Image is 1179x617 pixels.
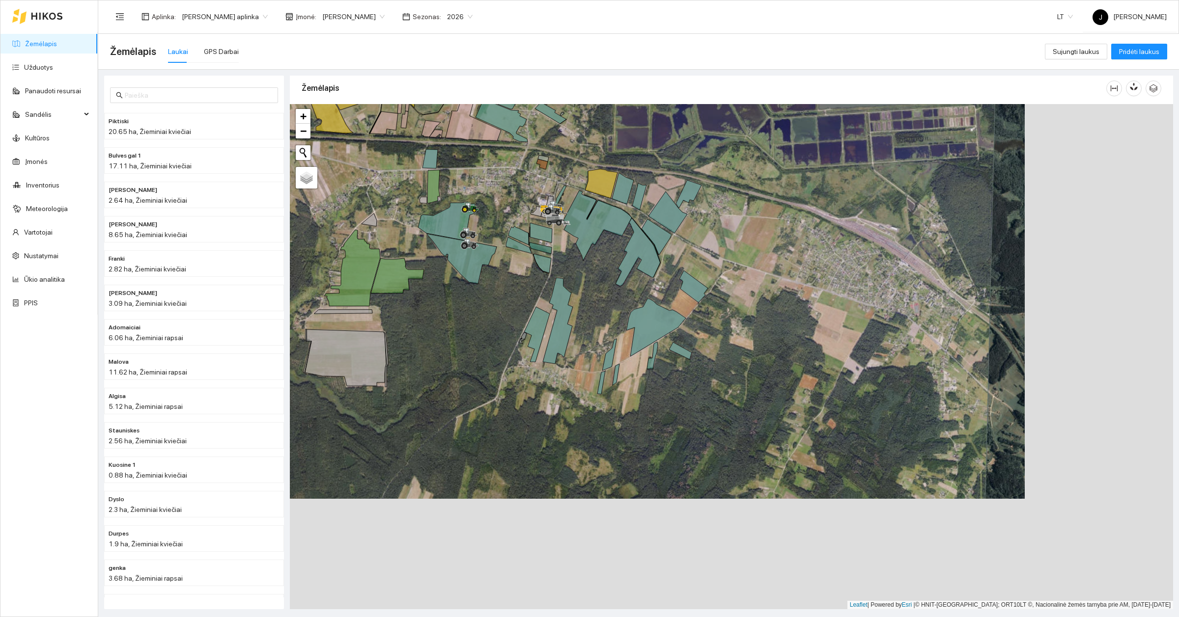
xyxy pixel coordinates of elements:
a: Kultūros [25,134,50,142]
a: Layers [296,167,317,188]
span: J [1099,9,1102,25]
span: calendar [402,13,410,21]
div: Laukai [168,46,188,57]
span: 2.56 ha, Žieminiai kviečiai [109,437,187,445]
a: Panaudoti resursai [25,87,81,95]
a: Nustatymai [24,252,58,260]
div: GPS Darbai [204,46,239,57]
span: Dyslo [109,495,124,504]
a: Užduotys [24,63,53,71]
span: 2.82 ha, Žieminiai kviečiai [109,265,186,273]
a: Pridėti laukus [1111,48,1167,55]
span: menu-fold [115,12,124,21]
span: Adomaiciai [109,323,140,332]
a: Žemėlapis [25,40,57,48]
span: Jerzy Gvozdovicz aplinka [182,9,268,24]
span: | [914,601,915,608]
span: 2.3 ha, Žieminiai kviečiai [109,506,182,513]
span: Pridėti laukus [1119,46,1159,57]
span: 17.11 ha, Žieminiai kviečiai [109,162,192,170]
button: Sujungti laukus [1045,44,1107,59]
span: Ričardo [109,289,157,298]
span: search [116,92,123,99]
span: Durpes [109,529,129,538]
div: Žemėlapis [302,74,1106,102]
button: menu-fold [110,7,130,27]
span: + [300,110,307,122]
span: Bulves gal 1 [109,151,141,161]
span: 2026 [447,9,473,24]
span: Malova [109,357,129,367]
span: Jerzy Gvozdovič [322,9,385,24]
button: Pridėti laukus [1111,44,1167,59]
span: Sandėlis [25,105,81,124]
a: Sujungti laukus [1045,48,1107,55]
div: | Powered by © HNIT-[GEOGRAPHIC_DATA]; ORT10LT ©, Nacionalinė žemės tarnyba prie AM, [DATE]-[DATE] [847,601,1173,609]
span: Įmonė : [296,11,316,22]
span: column-width [1107,84,1122,92]
a: Įmonės [25,158,48,165]
span: 5.12 ha, Žieminiai rapsai [109,402,183,410]
span: Algisa [109,392,126,401]
a: Ūkio analitika [24,275,65,283]
span: Piktiski [109,117,129,126]
button: column-width [1106,80,1122,96]
span: 20.65 ha, Žieminiai kviečiai [109,128,191,135]
a: Leaflet [850,601,868,608]
a: Vartotojai [24,228,53,236]
a: PPIS [24,299,38,307]
span: 2.64 ha, Žieminiai kviečiai [109,196,187,204]
span: LT [1057,9,1073,24]
span: Stauniskes [109,426,140,435]
span: Aplinka : [152,11,176,22]
span: Konstantino nuoma [109,220,157,229]
input: Paieška [125,90,272,101]
button: Initiate a new search [296,145,310,160]
span: layout [141,13,149,21]
span: genka [109,563,126,573]
span: 0.88 ha, Žieminiai kviečiai [109,471,187,479]
a: Meteorologija [26,205,68,213]
a: Inventorius [26,181,59,189]
span: [PERSON_NAME] [1093,13,1167,21]
span: Žemėlapis [110,44,156,59]
span: Kuosine 1 [109,460,136,470]
a: Zoom in [296,109,310,124]
span: 3.68 ha, Žieminiai rapsai [109,574,183,582]
span: 11.62 ha, Žieminiai rapsai [109,368,187,376]
span: shop [285,13,293,21]
span: 3.09 ha, Žieminiai kviečiai [109,299,187,307]
span: − [300,125,307,137]
span: 1.9 ha, Žieminiai kviečiai [109,540,183,548]
span: Franki krapal [109,186,157,195]
a: Zoom out [296,124,310,138]
span: 6.06 ha, Žieminiai rapsai [109,334,183,342]
a: Esri [902,601,912,608]
span: Franki [109,254,125,264]
span: 8.65 ha, Žieminiai kviečiai [109,231,187,239]
span: Sezonas : [413,11,441,22]
span: Sujungti laukus [1053,46,1099,57]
